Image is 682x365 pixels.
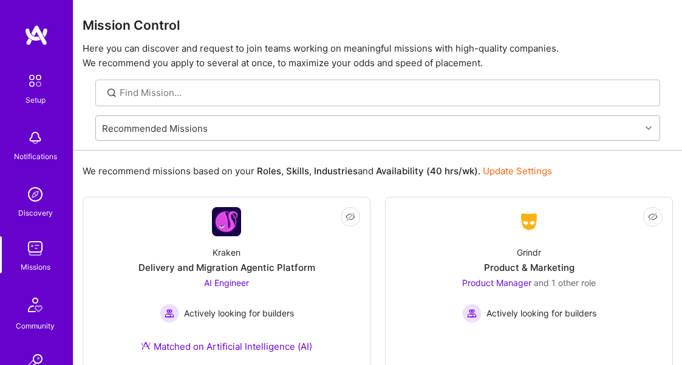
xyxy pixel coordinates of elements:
[14,150,57,163] div: Notifications
[21,290,50,319] img: Community
[141,340,312,353] div: Matched on Artificial Intelligence (AI)
[83,18,673,33] h3: Mission Control
[514,211,544,233] img: Company Logo
[483,165,552,177] a: Update Settings
[517,246,541,259] div: Grindr
[23,126,47,150] img: bell
[534,278,596,288] span: and 1 other role
[204,278,249,288] span: AI Engineer
[257,165,281,177] b: Roles
[105,86,119,100] i: icon SearchGrey
[462,304,482,323] img: Actively looking for builders
[184,307,294,319] span: Actively looking for builders
[346,212,355,222] i: icon EyeClosed
[462,278,531,288] span: Product Manager
[102,121,208,134] div: Recommended Missions
[22,68,48,94] img: setup
[83,165,552,177] p: We recommend missions based on your , , and .
[646,125,652,131] i: icon Chevron
[486,307,596,319] span: Actively looking for builders
[376,165,478,177] b: Availability (40 hrs/wk)
[18,206,53,219] div: Discovery
[16,319,55,332] div: Community
[23,182,47,206] img: discovery
[484,261,575,274] div: Product & Marketing
[286,165,309,177] b: Skills
[83,41,673,70] p: Here you can discover and request to join teams working on meaningful missions with high-quality ...
[212,207,241,236] img: Company Logo
[21,261,50,273] div: Missions
[213,246,240,259] div: Kraken
[24,24,49,46] img: logo
[160,304,179,323] img: Actively looking for builders
[314,165,358,177] b: Industries
[395,207,663,363] a: Company LogoGrindrProduct & MarketingProduct Manager and 1 other roleActively looking for builder...
[23,236,47,261] img: teamwork
[26,94,46,106] div: Setup
[141,341,151,350] img: Ateam Purple Icon
[120,86,651,99] input: Find Mission...
[648,212,658,222] i: icon EyeClosed
[138,261,315,274] div: Delivery and Migration Agentic Platform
